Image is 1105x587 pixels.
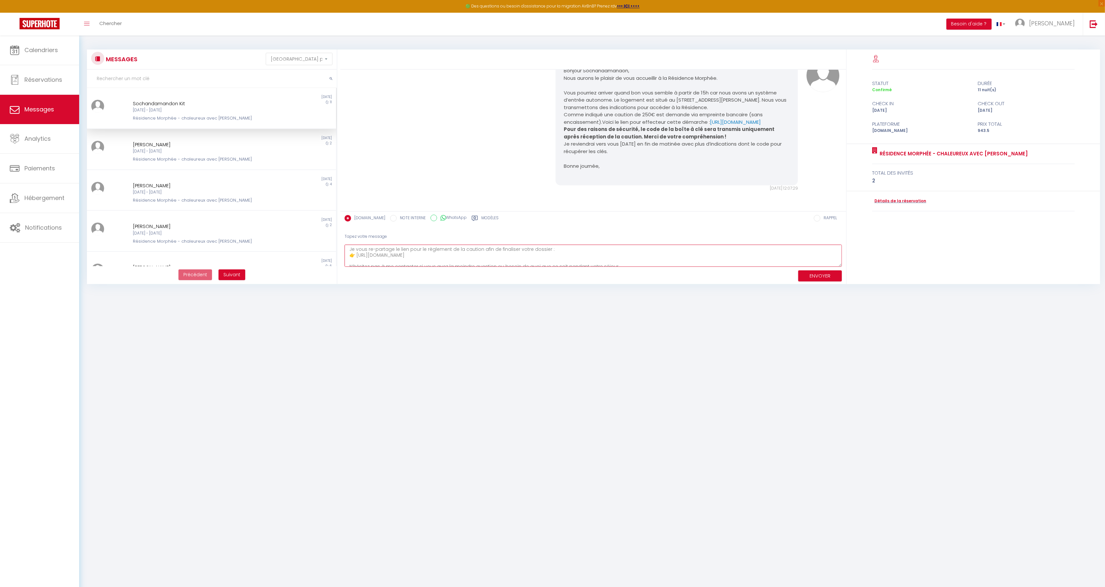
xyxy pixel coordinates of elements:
div: [PERSON_NAME] [133,222,270,230]
span: 11 [330,100,332,105]
a: >>> ICI <<<< [617,3,640,9]
span: Suivant [223,271,240,278]
a: [URL][DOMAIN_NAME] [710,119,761,125]
p: Comme indiqué une caution de 250€ est demande via empreinte bancaire (sans encaissement).Voici le... [564,111,790,126]
div: [DATE] [211,94,336,100]
button: Next [219,269,245,280]
div: [DATE] [211,258,336,264]
button: Besoin d'aide ? [946,19,992,30]
span: Messages [24,105,54,113]
div: [DOMAIN_NAME] [868,128,973,134]
div: total des invités [872,169,1075,177]
div: 943.5 [973,128,1079,134]
div: check in [868,100,973,107]
span: Chercher [99,20,122,27]
span: Réservations [24,76,62,84]
img: logout [1090,20,1098,28]
div: durée [973,79,1079,87]
a: Résidence Morphée - chaleureux avec [PERSON_NAME] [877,150,1028,158]
label: WhatsApp [437,215,467,222]
span: , [628,67,629,74]
span: 2 [330,222,332,227]
a: ... [PERSON_NAME] [1010,13,1083,36]
a: Détails de la réservation [872,198,926,204]
label: [DOMAIN_NAME] [351,215,385,222]
div: [PERSON_NAME] [133,264,270,271]
div: [DATE] - [DATE] [133,148,270,154]
span: Je reviendrai vers vous [DATE] en fin de matinée avec plus d’indications dont le code pour récupé... [564,140,783,155]
span: [PERSON_NAME] [1029,19,1075,27]
img: ... [91,182,104,195]
span: Précédent [183,271,207,278]
span: Bonne journée, [564,163,600,169]
span: 6 [330,264,332,268]
span: Vous pourriez arriver quand bon vous semble à partir de 15h car nous avons un système d’entrée au... [564,89,788,111]
div: [PERSON_NAME] [133,182,270,190]
label: RAPPEL [820,215,837,222]
span: Calendriers [24,46,58,54]
input: Rechercher un mot clé [87,70,337,88]
div: 11 nuit(s) [973,87,1079,93]
span: Nous aurons le plaisir de vous accueillir à la Résidence Morphée. [564,75,717,81]
span: Paiements [24,164,55,172]
div: [DATE] 12:07:29 [556,185,798,192]
span: Analytics [24,135,51,143]
div: [DATE] [211,177,336,182]
img: Super Booking [20,18,60,29]
span: Hébergement [24,194,64,202]
img: ... [806,59,840,92]
span: Bonjour Sochandamandon [564,67,628,74]
div: [DATE] - [DATE] [133,230,270,236]
label: Modèles [481,215,499,223]
strong: Pour des raisons de sécurité, le code de la boîte à clé sera transmis uniquement après réception ... [564,126,775,140]
div: [DATE] [211,136,336,141]
img: ... [91,141,104,154]
button: Previous [178,269,212,280]
img: ... [91,264,104,277]
h3: MESSAGES [104,52,137,66]
div: [DATE] [973,107,1079,114]
div: [DATE] - [DATE] [133,107,270,113]
img: ... [91,222,104,236]
div: [PERSON_NAME] [133,141,270,149]
div: check out [973,100,1079,107]
span: 4 [330,182,332,187]
label: NOTE INTERNE [397,215,426,222]
span: 2 [330,141,332,146]
img: ... [1015,19,1025,28]
div: Résidence Morphée - chaleureux avec [PERSON_NAME] [133,238,270,245]
img: ... [91,100,104,113]
div: Résidence Morphée - chaleureux avec [PERSON_NAME] [133,115,270,122]
div: Prix total [973,120,1079,128]
div: [DATE] [868,107,973,114]
div: Résidence Morphée - chaleureux avec [PERSON_NAME] [133,156,270,163]
div: 2 [872,177,1075,185]
a: Chercher [94,13,127,36]
div: Tapez votre message [345,229,842,245]
span: Notifications [25,223,62,232]
button: ENVOYER [798,270,842,282]
span: Confirmé [872,87,892,93]
div: Plateforme [868,120,973,128]
div: [DATE] - [DATE] [133,189,270,195]
div: Résidence Morphée - chaleureux avec [PERSON_NAME] [133,197,270,204]
div: Sochandamandon Kit [133,100,270,107]
div: [DATE] [211,217,336,222]
div: statut [868,79,973,87]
